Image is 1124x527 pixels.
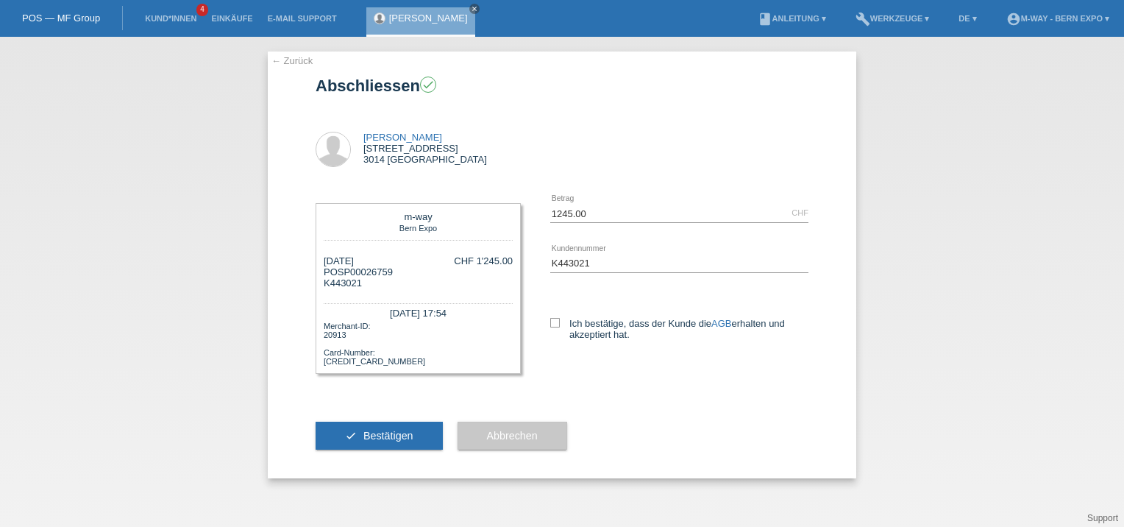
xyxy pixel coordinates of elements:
[454,255,513,266] div: CHF 1'245.00
[324,303,513,320] div: [DATE] 17:54
[260,14,344,23] a: E-Mail Support
[327,211,509,222] div: m-way
[1006,12,1021,26] i: account_circle
[856,12,870,26] i: build
[471,5,478,13] i: close
[1087,513,1118,523] a: Support
[750,14,833,23] a: bookAnleitung ▾
[345,430,357,442] i: check
[324,255,393,289] div: [DATE] POSP00026759
[271,55,313,66] a: ← Zurück
[204,14,260,23] a: Einkäufe
[389,13,468,24] a: [PERSON_NAME]
[792,208,808,217] div: CHF
[848,14,937,23] a: buildWerkzeuge ▾
[316,77,808,95] h1: Abschliessen
[951,14,983,23] a: DE ▾
[487,430,538,442] span: Abbrechen
[324,320,513,366] div: Merchant-ID: 20913 Card-Number: [CREDIT_CARD_NUMBER]
[363,132,442,143] a: [PERSON_NAME]
[758,12,772,26] i: book
[550,318,808,340] label: Ich bestätige, dass der Kunde die erhalten und akzeptiert hat.
[363,132,487,165] div: [STREET_ADDRESS] 3014 [GEOGRAPHIC_DATA]
[711,318,731,329] a: AGB
[196,4,208,16] span: 4
[138,14,204,23] a: Kund*innen
[22,13,100,24] a: POS — MF Group
[421,78,435,91] i: check
[458,422,567,450] button: Abbrechen
[363,430,413,442] span: Bestätigen
[324,277,362,289] span: K443021
[327,222,509,233] div: Bern Expo
[469,4,480,14] a: close
[999,14,1117,23] a: account_circlem-way - Bern Expo ▾
[316,422,443,450] button: check Bestätigen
